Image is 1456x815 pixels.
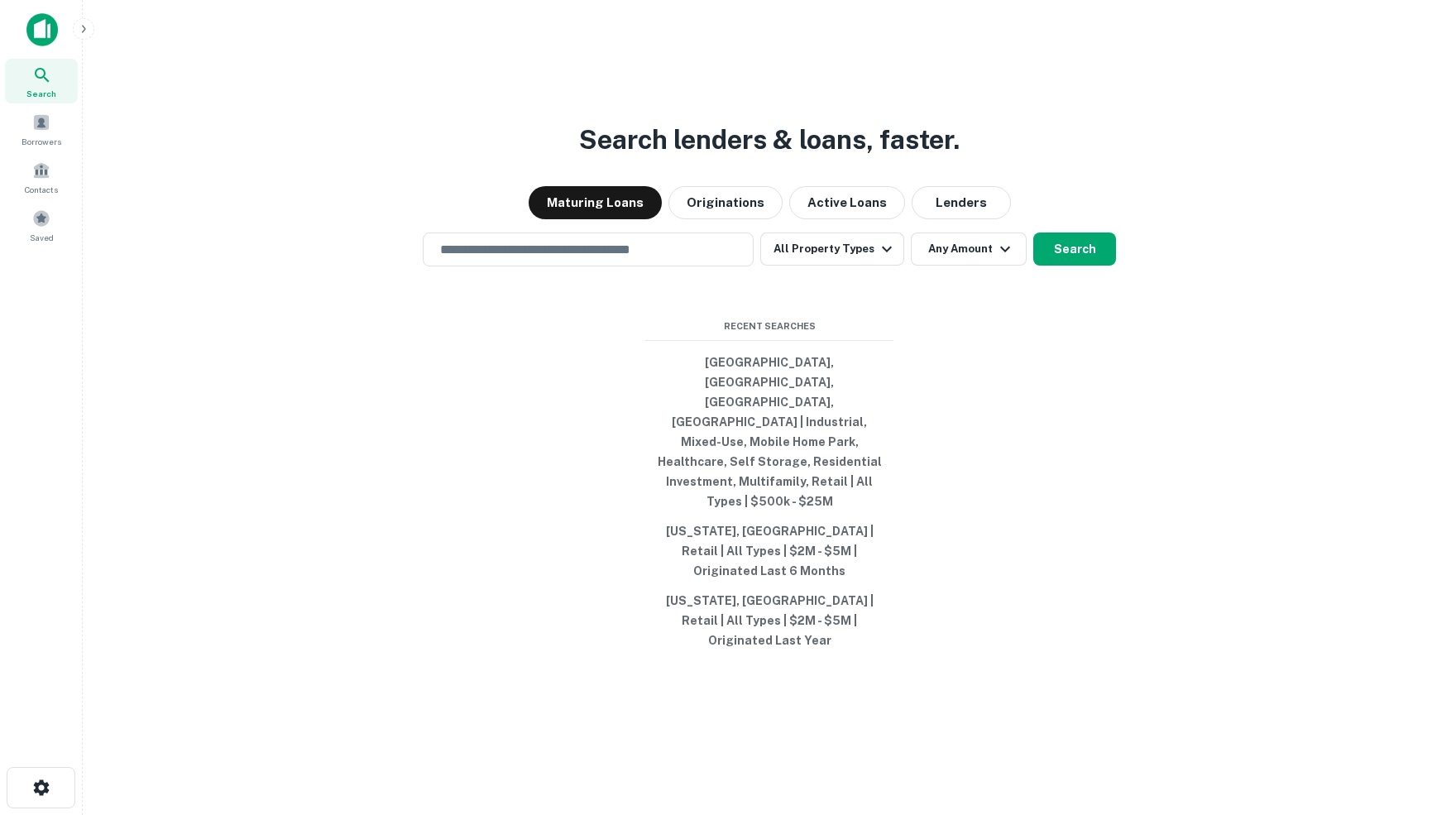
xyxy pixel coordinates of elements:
a: Contacts [5,155,78,199]
button: [US_STATE], [GEOGRAPHIC_DATA] | Retail | All Types | $2M - $5M | Originated Last 6 Months [645,516,893,586]
button: Active Loans [789,186,905,219]
iframe: Chat Widget [1373,683,1456,762]
h3: Search lenders & loans, faster. [579,120,960,160]
a: Saved [5,203,78,247]
button: [GEOGRAPHIC_DATA], [GEOGRAPHIC_DATA], [GEOGRAPHIC_DATA], [GEOGRAPHIC_DATA] | Industrial, Mixed-Us... [645,348,893,516]
button: Search [1033,233,1116,266]
img: capitalize-icon.png [26,13,58,46]
a: Borrowers [5,107,78,151]
button: Originations [668,186,783,219]
span: Recent Searches [645,319,893,333]
button: [US_STATE], [GEOGRAPHIC_DATA] | Retail | All Types | $2M - $5M | Originated Last Year [645,586,893,655]
button: All Property Types [760,233,904,266]
button: Maturing Loans [529,186,662,219]
span: Contacts [25,183,58,196]
a: Search [5,59,78,103]
span: Search [26,87,56,100]
span: Saved [30,231,54,244]
span: Borrowers [22,135,61,148]
button: Any Amount [911,233,1027,266]
button: Lenders [912,186,1011,219]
